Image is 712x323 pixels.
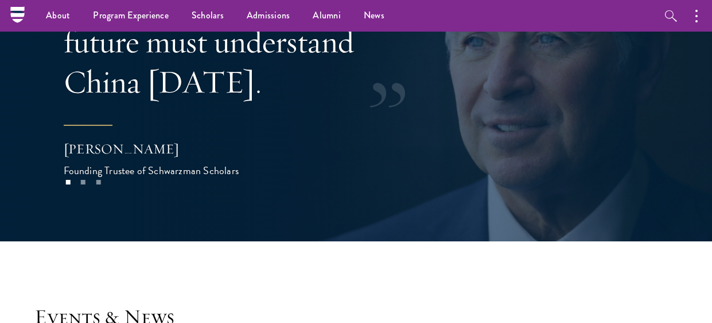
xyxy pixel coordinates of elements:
button: 2 of 3 [76,175,91,190]
div: Founding Trustee of Schwarzman Scholars [64,163,293,179]
button: 1 of 3 [60,175,75,190]
button: 3 of 3 [91,175,106,190]
div: [PERSON_NAME] [64,139,293,159]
